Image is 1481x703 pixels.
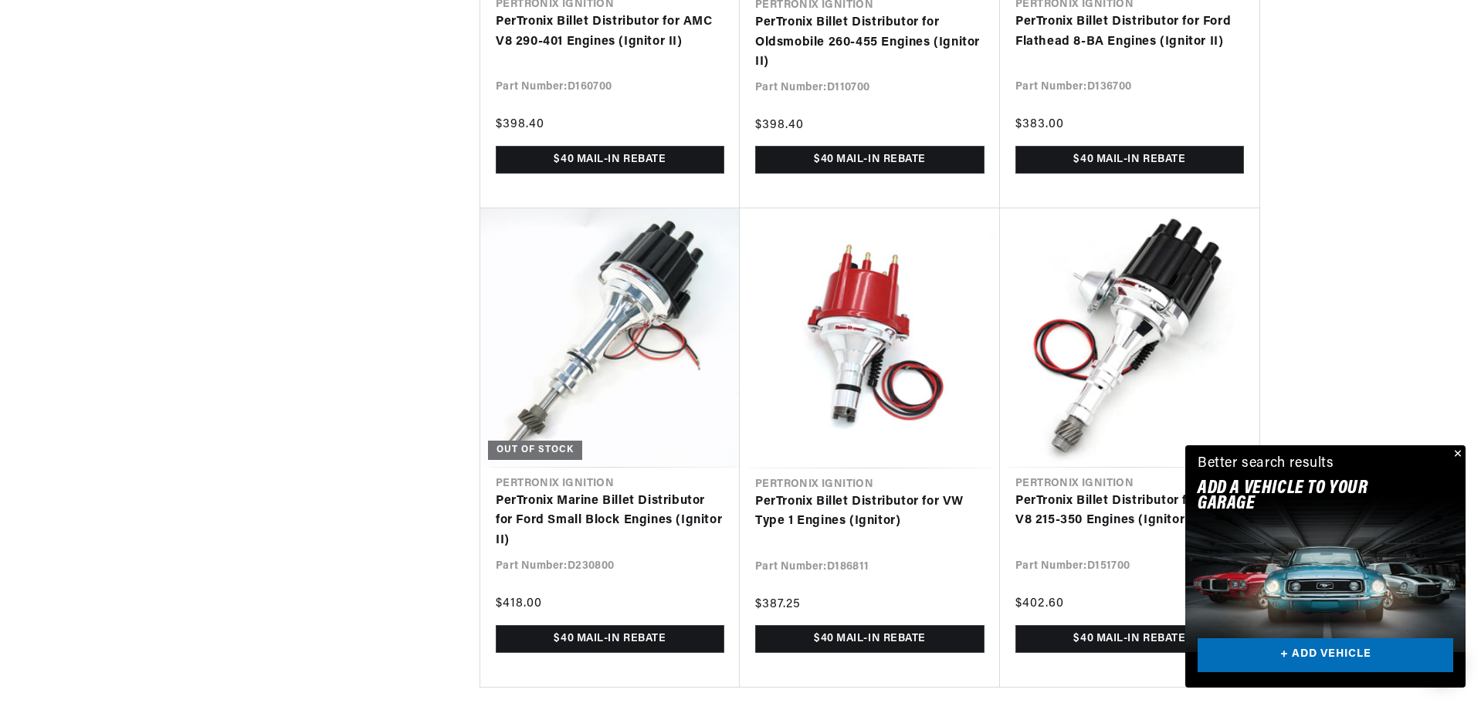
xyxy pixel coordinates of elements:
[755,13,985,73] a: PerTronix Billet Distributor for Oldsmobile 260-455 Engines (Ignitor II)
[496,12,724,52] a: PerTronix Billet Distributor for AMC V8 290-401 Engines (Ignitor II)
[1198,453,1334,475] div: Better search results
[1015,12,1244,52] a: PerTronix Billet Distributor for Ford Flathead 8-BA Engines (Ignitor II)
[1198,481,1415,512] h2: Add A VEHICLE to your garage
[1198,638,1453,673] a: + ADD VEHICLE
[1447,445,1466,464] button: Close
[496,492,724,551] a: PerTronix Marine Billet Distributor for Ford Small Block Engines (Ignitor II)
[755,492,985,532] a: PerTronix Billet Distributor for VW Type 1 Engines (Ignitor)
[1015,492,1244,531] a: PerTronix Billet Distributor for Buick V8 215-350 Engines (Ignitor II)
